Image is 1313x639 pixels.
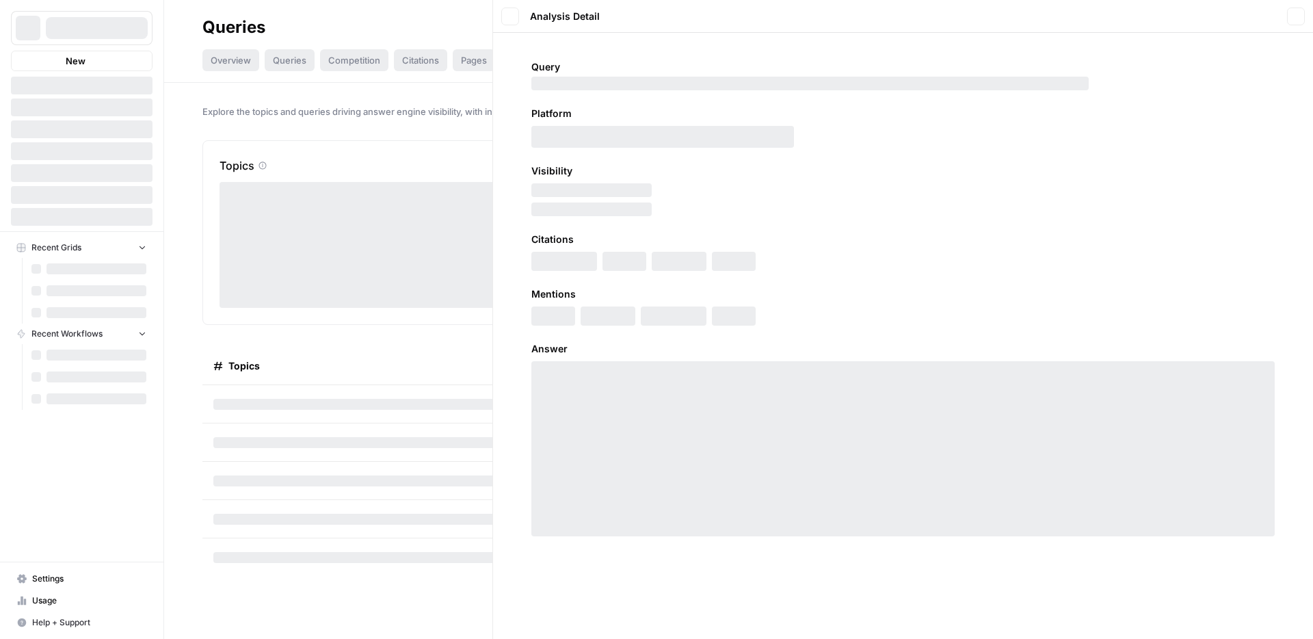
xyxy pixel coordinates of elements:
[531,60,1275,74] span: Query
[531,164,1275,178] span: Visibility
[531,107,1275,120] span: Platform
[531,287,1275,301] span: Mentions
[530,10,600,23] span: Analysis Detail
[531,233,1275,246] span: Citations
[531,342,1275,356] span: Answer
